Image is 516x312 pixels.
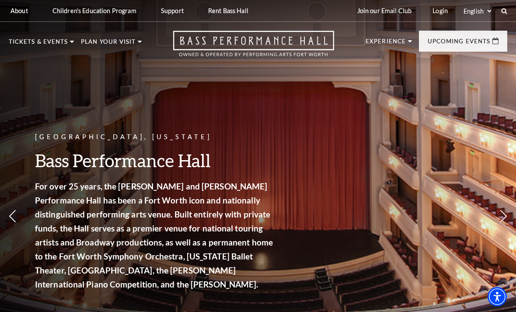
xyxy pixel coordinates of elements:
[208,7,248,14] p: Rent Bass Hall
[52,7,136,14] p: Children's Education Program
[488,287,507,306] div: Accessibility Menu
[81,39,136,49] p: Plan Your Visit
[462,7,493,15] select: Select:
[142,31,366,65] a: Open this option
[161,7,184,14] p: Support
[366,39,406,49] p: Experience
[428,39,490,49] p: Upcoming Events
[35,149,275,172] h3: Bass Performance Hall
[35,181,273,289] strong: For over 25 years, the [PERSON_NAME] and [PERSON_NAME] Performance Hall has been a Fort Worth ico...
[10,7,28,14] p: About
[9,39,68,49] p: Tickets & Events
[35,132,275,143] p: [GEOGRAPHIC_DATA], [US_STATE]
